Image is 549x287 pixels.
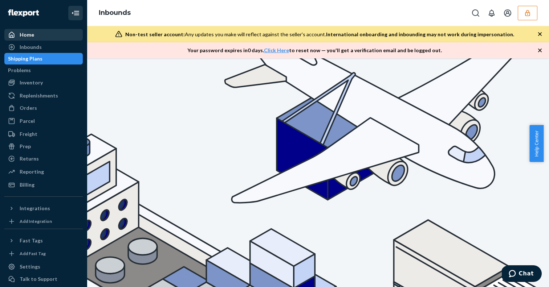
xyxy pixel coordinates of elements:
div: Inventory [20,79,43,86]
div: Add Integration [20,218,52,224]
div: Returns [20,155,39,162]
a: Inventory [4,77,83,88]
div: Home [20,31,34,38]
span: Non-test seller account: [125,31,185,37]
a: Add Integration [4,217,83,226]
div: Shipping Plans [8,55,42,62]
div: Orders [20,104,37,112]
button: Close Navigation [68,6,83,20]
button: Open Search Box [468,6,483,20]
div: Prep [20,143,31,150]
img: Flexport logo [8,9,39,17]
div: Any updates you make will reflect against the seller's account. [125,31,514,38]
a: Shipping Plans [4,53,83,65]
a: Inbounds [4,41,83,53]
a: Home [4,29,83,41]
button: Talk to Support [4,273,83,285]
a: Returns [4,153,83,165]
a: Prep [4,141,83,152]
div: Billing [20,181,34,188]
a: Click Here [264,47,289,53]
a: Reporting [4,166,83,178]
button: Open account menu [500,6,515,20]
a: Settings [4,261,83,273]
div: Replenishments [20,92,58,99]
div: Integrations [20,205,50,212]
div: Fast Tags [20,237,43,244]
a: Add Fast Tag [4,249,83,258]
a: Problems [4,65,83,76]
iframe: Opens a widget where you can chat to one of our agents [502,265,542,283]
div: Inbounds [20,43,42,51]
button: Help Center [529,125,544,162]
div: Settings [20,263,40,270]
div: Parcel [20,117,35,125]
a: Parcel [4,115,83,127]
div: Reporting [20,168,44,175]
div: Talk to Support [20,275,57,283]
div: Problems [8,67,31,74]
a: Orders [4,102,83,114]
a: Freight [4,128,83,140]
button: Fast Tags [4,235,83,246]
a: Inbounds [99,9,131,17]
button: Open notifications [484,6,499,20]
a: Billing [4,179,83,191]
a: Replenishments [4,90,83,101]
div: Add Fast Tag [20,250,46,257]
span: International onboarding and inbounding may not work during impersonation. [326,31,514,37]
div: Freight [20,130,37,138]
button: Integrations [4,203,83,214]
p: Your password expires in 0 days . to reset now — you'll get a verification email and be logged out. [187,47,442,54]
ol: breadcrumbs [93,3,137,24]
